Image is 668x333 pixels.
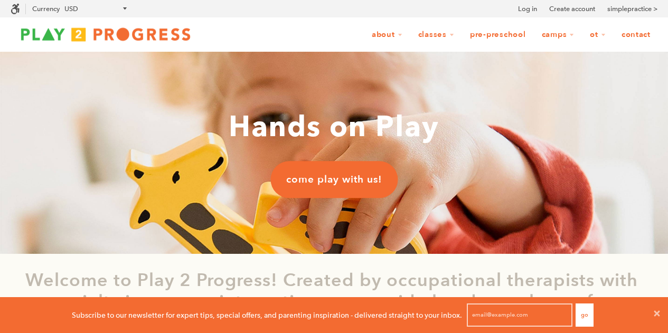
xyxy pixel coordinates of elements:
[463,25,533,45] a: Pre-Preschool
[365,25,409,45] a: About
[411,25,461,45] a: Classes
[615,25,657,45] a: Contact
[32,5,60,13] label: Currency
[270,161,398,198] a: come play with us!
[72,309,462,321] p: Subscribe to our newsletter for expert tips, special offers, and parenting inspiration - delivere...
[576,303,594,327] button: Go
[518,4,537,14] a: Log in
[549,4,595,14] a: Create account
[607,4,657,14] a: simplepractice >
[286,173,382,186] span: come play with us!
[11,24,201,45] img: Play2Progress logo
[583,25,613,45] a: OT
[467,303,572,327] input: email@example.com
[535,25,581,45] a: Camps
